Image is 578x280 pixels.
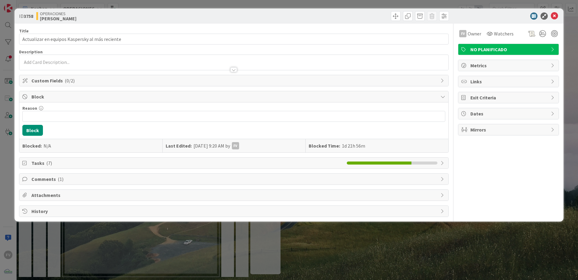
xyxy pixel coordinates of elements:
[309,142,340,149] b: Blocked Time:
[470,94,548,101] span: Exit Criteria
[31,175,437,183] span: Comments
[468,30,481,37] span: Owner
[65,78,75,84] span: ( 0/2 )
[193,142,239,149] div: [DATE] 9:20 AM by
[58,176,63,182] span: ( 1 )
[19,34,449,45] input: type card name here...
[31,77,437,84] span: Custom Fields
[342,142,365,149] div: 1d 21h 56m
[46,160,52,166] span: ( 7 )
[40,11,76,16] span: OPERACIONES
[40,16,76,21] b: [PERSON_NAME]
[22,105,37,111] label: Reason
[31,208,437,215] span: History
[470,126,548,133] span: Mirrors
[31,93,437,100] span: Block
[24,13,33,19] b: 3758
[19,49,43,55] span: Description
[44,142,51,149] div: N/A
[470,78,548,85] span: Links
[19,12,33,20] span: ID
[22,125,43,136] button: Block
[470,62,548,69] span: Metrics
[494,30,514,37] span: Watchers
[19,28,29,34] label: Title
[459,30,466,37] div: FV
[31,159,344,167] span: Tasks
[166,142,192,149] b: Last Edited:
[470,110,548,117] span: Dates
[232,142,239,149] div: FV
[22,142,42,149] b: Blocked:
[31,192,437,199] span: Attachments
[470,46,548,53] span: NO PLANIFICADO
